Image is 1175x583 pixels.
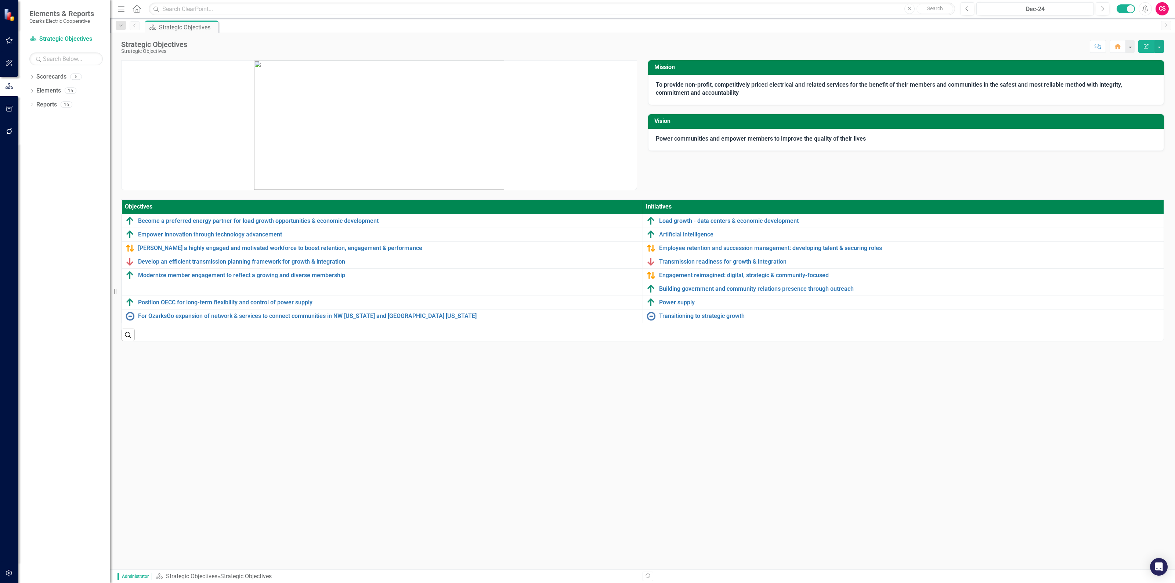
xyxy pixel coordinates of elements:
[254,61,504,190] img: mceclip1.png
[643,282,1164,296] td: Double-Click to Edit Right Click for Context Menu
[29,9,94,18] span: Elements & Reports
[126,271,134,280] img: Above Target
[36,87,61,95] a: Elements
[121,40,187,48] div: Strategic Objectives
[4,8,17,21] img: ClearPoint Strategy
[656,81,1122,97] strong: To provide non-profit, competitively priced electrical and related services for the benefit of th...
[647,230,655,239] img: Above Target
[122,228,643,241] td: Double-Click to Edit Right Click for Context Menu
[122,214,643,228] td: Double-Click to Edit Right Click for Context Menu
[659,299,1160,306] a: Power supply
[647,298,655,307] img: Above Target
[70,74,82,80] div: 5
[121,48,187,54] div: Strategic Objectives
[220,573,272,580] div: Strategic Objectives
[643,309,1164,323] td: Double-Click to Edit Right Click for Context Menu
[138,299,639,306] a: Position OECC for long-term flexibility and control of power supply
[126,312,134,321] img: No Information
[149,3,955,15] input: Search ClearPoint...
[659,218,1160,224] a: Load growth - data centers & economic development
[659,245,1160,251] a: Employee retention and succession management: developing talent & securing roles
[654,64,1160,70] h3: Mission
[656,135,866,142] strong: Power communities and empower members to improve the quality of their lives
[36,101,57,109] a: Reports
[159,23,217,32] div: Strategic Objectives
[126,230,134,239] img: Above Target
[122,296,643,309] td: Double-Click to Edit Right Click for Context Menu
[29,18,94,24] small: Ozarks Electric Cooperative
[643,214,1164,228] td: Double-Click to Edit Right Click for Context Menu
[138,272,639,279] a: Modernize member engagement to reflect a growing and diverse membership
[138,218,639,224] a: Become a preferred energy partner for load growth opportunities & economic development
[65,88,76,94] div: 15
[122,255,643,268] td: Double-Click to Edit Right Click for Context Menu
[156,572,637,581] div: »
[126,298,134,307] img: Above Target
[647,312,655,321] img: No Information
[647,285,655,293] img: Above Target
[979,5,1091,14] div: Dec-24
[29,52,103,65] input: Search Below...
[647,217,655,225] img: Above Target
[138,313,639,319] a: For OzarksGo expansion of network & services to connect communities in NW [US_STATE] and [GEOGRAP...
[659,231,1160,238] a: Artificial intelligence
[122,241,643,255] td: Double-Click to Edit Right Click for Context Menu
[659,258,1160,265] a: Transmission readiness for growth & integration
[1150,558,1168,576] div: Open Intercom Messenger
[138,245,639,251] a: [PERSON_NAME] a highly engaged and motivated workforce to boost retention, engagement & performance
[659,272,1160,279] a: Engagement reimagined: digital, strategic & community-focused
[976,2,1094,15] button: Dec-24
[916,4,953,14] button: Search
[166,573,217,580] a: Strategic Objectives
[126,244,134,253] img: Caution
[647,244,655,253] img: Caution
[647,271,655,280] img: Caution
[36,73,66,81] a: Scorecards
[643,268,1164,282] td: Double-Click to Edit Right Click for Context Menu
[126,217,134,225] img: Above Target
[643,255,1164,268] td: Double-Click to Edit Right Click for Context Menu
[927,6,943,11] span: Search
[647,257,655,266] img: Below Plan
[122,309,643,323] td: Double-Click to Edit Right Click for Context Menu
[122,268,643,296] td: Double-Click to Edit Right Click for Context Menu
[138,258,639,265] a: Develop an efficient transmission planning framework for growth & integration
[643,228,1164,241] td: Double-Click to Edit Right Click for Context Menu
[126,257,134,266] img: Below Plan
[1156,2,1169,15] button: CS
[659,286,1160,292] a: Building government and community relations presence through outreach
[117,573,152,580] span: Administrator
[654,118,1160,124] h3: Vision
[659,313,1160,319] a: Transitioning to strategic growth
[138,231,639,238] a: Empower innovation through technology advancement
[29,35,103,43] a: Strategic Objectives
[61,101,72,108] div: 16
[643,241,1164,255] td: Double-Click to Edit Right Click for Context Menu
[643,296,1164,309] td: Double-Click to Edit Right Click for Context Menu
